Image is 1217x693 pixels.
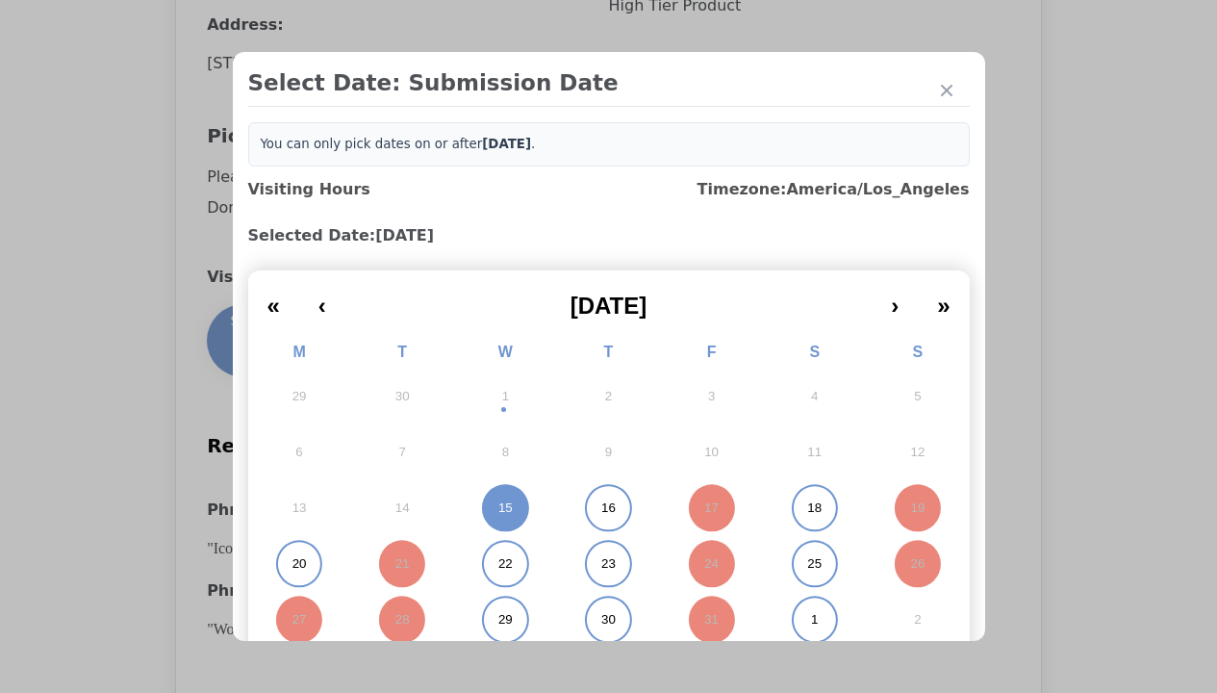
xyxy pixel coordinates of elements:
[660,369,763,424] button: October 3, 2025
[248,122,970,167] div: You can only pick dates on or after .
[660,536,763,592] button: October 24, 2025
[454,480,557,536] button: October 15, 2025
[763,536,866,592] button: October 25, 2025
[660,592,763,648] button: October 31, 2025
[248,480,351,536] button: October 13, 2025
[763,480,866,536] button: October 18, 2025
[248,369,351,424] button: September 29, 2025
[299,278,345,321] button: ‹
[704,555,719,573] abbr: October 24, 2025
[295,444,302,461] abbr: October 6, 2025
[498,344,513,360] abbr: Wednesday
[601,611,616,629] abbr: October 30, 2025
[570,293,647,319] span: [DATE]
[807,500,822,517] abbr: October 18, 2025
[866,480,969,536] button: October 19, 2025
[704,500,719,517] abbr: October 17, 2025
[601,555,616,573] abbr: October 23, 2025
[605,444,612,461] abbr: October 9, 2025
[498,500,513,517] abbr: October 15, 2025
[292,611,307,629] abbr: October 27, 2025
[248,278,299,321] button: «
[557,536,660,592] button: October 23, 2025
[395,611,410,629] abbr: October 28, 2025
[454,424,557,480] button: October 8, 2025
[660,480,763,536] button: October 17, 2025
[866,592,969,648] button: November 2, 2025
[914,388,921,405] abbr: October 5, 2025
[697,178,970,201] h3: Timezone: America/Los_Angeles
[911,444,925,461] abbr: October 12, 2025
[872,278,918,321] button: ›
[482,137,531,151] b: [DATE]
[351,424,454,480] button: October 7, 2025
[911,555,925,573] abbr: October 26, 2025
[557,424,660,480] button: October 9, 2025
[248,67,970,98] h2: Select Date: Submission Date
[866,424,969,480] button: October 12, 2025
[708,388,715,405] abbr: October 3, 2025
[248,536,351,592] button: October 20, 2025
[557,480,660,536] button: October 16, 2025
[809,344,820,360] abbr: Saturday
[763,424,866,480] button: October 11, 2025
[502,388,509,405] abbr: October 1, 2025
[351,480,454,536] button: October 14, 2025
[351,369,454,424] button: September 30, 2025
[763,369,866,424] button: October 4, 2025
[557,592,660,648] button: October 30, 2025
[811,388,818,405] abbr: October 4, 2025
[454,369,557,424] button: October 1, 2025
[395,500,410,517] abbr: October 14, 2025
[911,500,925,517] abbr: October 19, 2025
[913,344,924,360] abbr: Sunday
[248,178,370,201] h3: Visiting Hours
[704,611,719,629] abbr: October 31, 2025
[660,424,763,480] button: October 10, 2025
[397,344,407,360] abbr: Tuesday
[292,555,307,573] abbr: October 20, 2025
[454,592,557,648] button: October 29, 2025
[605,388,612,405] abbr: October 2, 2025
[395,388,410,405] abbr: September 30, 2025
[807,555,822,573] abbr: October 25, 2025
[502,444,509,461] abbr: October 8, 2025
[707,344,717,360] abbr: Friday
[604,344,614,360] abbr: Thursday
[498,611,513,629] abbr: October 29, 2025
[292,388,307,405] abbr: September 29, 2025
[345,278,872,321] button: [DATE]
[811,611,818,629] abbr: November 1, 2025
[292,500,307,517] abbr: October 13, 2025
[918,278,969,321] button: »
[557,369,660,424] button: October 2, 2025
[351,592,454,648] button: October 28, 2025
[704,444,719,461] abbr: October 10, 2025
[399,444,406,461] abbr: October 7, 2025
[601,500,616,517] abbr: October 16, 2025
[395,555,410,573] abbr: October 21, 2025
[807,444,822,461] abbr: October 11, 2025
[866,536,969,592] button: October 26, 2025
[498,555,513,573] abbr: October 22, 2025
[866,369,969,424] button: October 5, 2025
[763,592,866,648] button: November 1, 2025
[248,224,970,247] h3: Selected Date: [DATE]
[914,611,921,629] abbr: November 2, 2025
[351,536,454,592] button: October 21, 2025
[454,536,557,592] button: October 22, 2025
[248,592,351,648] button: October 27, 2025
[292,344,305,360] abbr: Monday
[248,424,351,480] button: October 6, 2025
